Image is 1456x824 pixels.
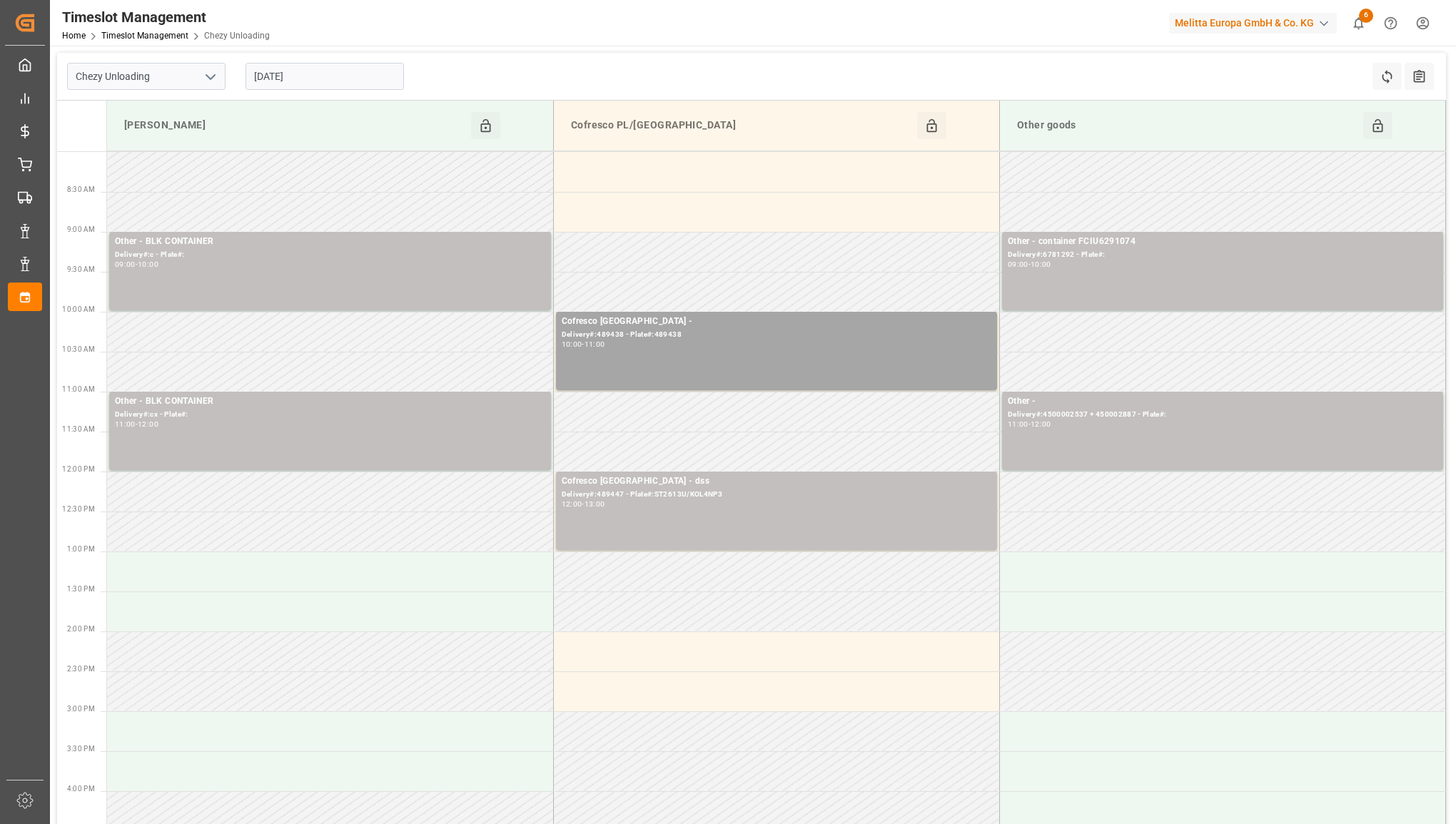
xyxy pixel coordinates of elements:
[1008,421,1028,427] div: 11:00
[562,489,991,501] div: Delivery#:489447 - Plate#:ST2613U/KOL4NP3
[62,385,95,393] span: 11:00 AM
[585,501,605,507] div: 13:00
[136,421,138,427] div: -
[62,465,95,473] span: 12:00 PM
[115,421,136,427] div: 11:00
[582,501,584,507] div: -
[67,63,226,90] input: Type to search/select
[115,249,545,261] div: Delivery#:c - Plate#:
[67,545,95,553] span: 1:00 PM
[562,329,991,341] div: Delivery#:489438 - Plate#:489438
[115,409,545,421] div: Delivery#:cx - Plate#:
[562,315,991,329] div: Cofresco [GEOGRAPHIC_DATA] -
[67,225,95,233] span: 9:00 AM
[62,425,95,433] span: 11:30 AM
[1008,249,1437,261] div: Delivery#:6781292 - Plate#:
[199,66,221,88] button: open menu
[1008,395,1437,409] div: Other -
[138,261,158,268] div: 10:00
[136,261,138,268] div: -
[585,341,605,347] div: 11:00
[67,745,95,753] span: 3:30 PM
[67,625,95,633] span: 2:00 PM
[562,474,991,489] div: Cofresco [GEOGRAPHIC_DATA] - dss
[62,305,95,313] span: 10:00 AM
[1375,7,1407,39] button: Help Center
[565,112,917,139] div: Cofresco PL/[GEOGRAPHIC_DATA]
[562,501,582,507] div: 12:00
[115,261,136,268] div: 09:00
[1008,235,1437,249] div: Other - container FCIU6291074
[1031,421,1051,427] div: 12:00
[1028,421,1031,427] div: -
[1008,261,1028,268] div: 09:00
[67,665,95,673] span: 2:30 PM
[562,341,582,347] div: 10:00
[138,421,158,427] div: 12:00
[1028,261,1031,268] div: -
[67,785,95,793] span: 4:00 PM
[115,235,545,249] div: Other - BLK CONTAINER
[1008,409,1437,421] div: Delivery#:4500002537 + 450002887 - Plate#:
[67,265,95,273] span: 9:30 AM
[62,6,270,28] div: Timeslot Management
[1011,112,1364,139] div: Other goods
[1343,7,1375,39] button: show 6 new notifications
[1169,13,1337,34] div: Melitta Europa GmbH & Co. KG
[62,31,86,41] a: Home
[246,63,404,90] input: DD-MM-YYYY
[101,31,188,41] a: Timeslot Management
[1359,9,1373,23] span: 6
[1031,261,1051,268] div: 10:00
[67,585,95,593] span: 1:30 PM
[115,395,545,409] div: Other - BLK CONTAINER
[118,112,471,139] div: [PERSON_NAME]
[62,345,95,353] span: 10:30 AM
[67,185,95,193] span: 8:30 AM
[67,705,95,713] span: 3:00 PM
[582,341,584,347] div: -
[62,505,95,513] span: 12:30 PM
[1169,9,1343,36] button: Melitta Europa GmbH & Co. KG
